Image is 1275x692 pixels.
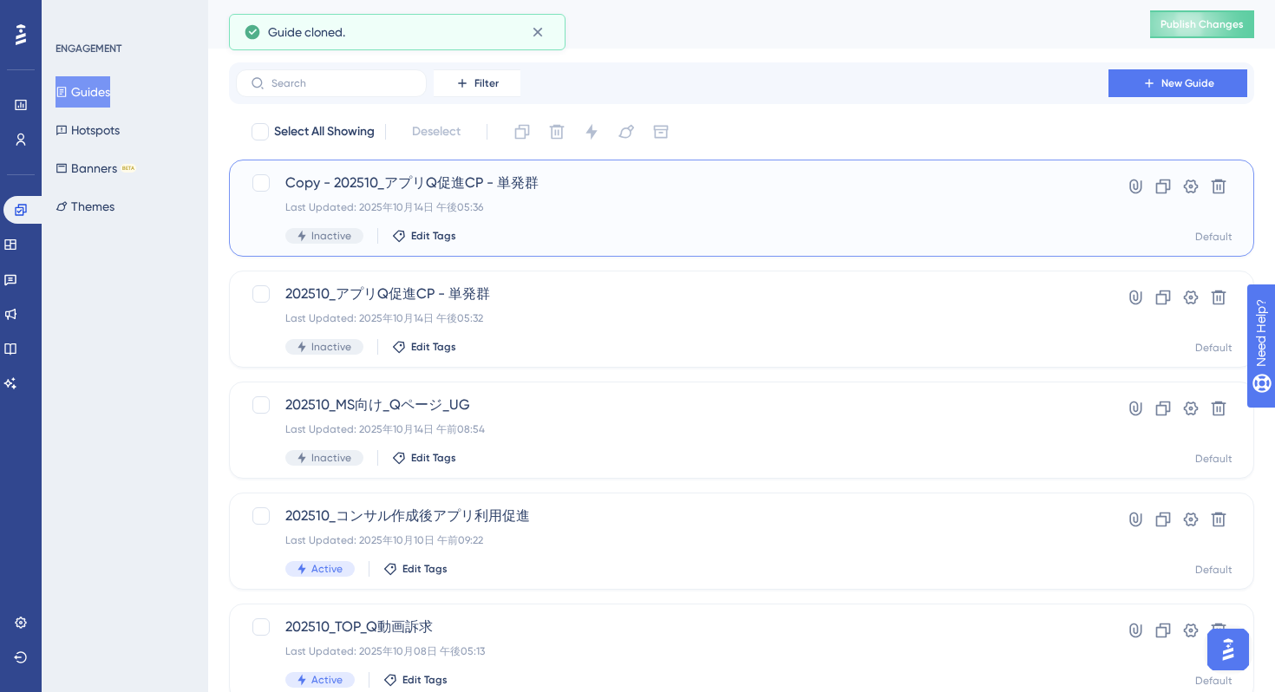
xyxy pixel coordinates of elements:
[434,69,520,97] button: Filter
[383,562,448,576] button: Edit Tags
[1195,341,1232,355] div: Default
[411,229,456,243] span: Edit Tags
[285,200,1059,214] div: Last Updated: 2025年10月14日 午後05:36
[1161,17,1244,31] span: Publish Changes
[396,116,476,147] button: Deselect
[1202,623,1254,676] iframe: UserGuiding AI Assistant Launcher
[56,191,114,222] button: Themes
[285,422,1059,436] div: Last Updated: 2025年10月14日 午前08:54
[1150,10,1254,38] button: Publish Changes
[1195,563,1232,577] div: Default
[383,673,448,687] button: Edit Tags
[285,395,1059,415] span: 202510_MS向け_Qページ_UG
[411,340,456,354] span: Edit Tags
[56,76,110,108] button: Guides
[392,229,456,243] button: Edit Tags
[402,673,448,687] span: Edit Tags
[56,153,136,184] button: BannersBETA
[412,121,461,142] span: Deselect
[285,533,1059,547] div: Last Updated: 2025年10月10日 午前09:22
[285,173,1059,193] span: Copy - 202510_アプリQ促進CP - 単発群
[311,340,351,354] span: Inactive
[311,229,351,243] span: Inactive
[1195,230,1232,244] div: Default
[285,506,1059,526] span: 202510_コンサル作成後アプリ利用促進
[1108,69,1247,97] button: New Guide
[311,562,343,576] span: Active
[411,451,456,465] span: Edit Tags
[1195,452,1232,466] div: Default
[392,451,456,465] button: Edit Tags
[285,284,1059,304] span: 202510_アプリQ促進CP - 単発群
[121,164,136,173] div: BETA
[392,340,456,354] button: Edit Tags
[474,76,499,90] span: Filter
[41,4,108,25] span: Need Help?
[285,311,1059,325] div: Last Updated: 2025年10月14日 午後05:32
[311,673,343,687] span: Active
[268,22,345,42] span: Guide cloned.
[285,644,1059,658] div: Last Updated: 2025年10月08日 午後05:13
[402,562,448,576] span: Edit Tags
[229,12,1107,36] div: Guides
[271,77,412,89] input: Search
[285,617,1059,637] span: 202510_TOP_Q動画訴求
[56,114,120,146] button: Hotspots
[311,451,351,465] span: Inactive
[1195,674,1232,688] div: Default
[274,121,375,142] span: Select All Showing
[56,42,121,55] div: ENGAGEMENT
[1161,76,1214,90] span: New Guide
